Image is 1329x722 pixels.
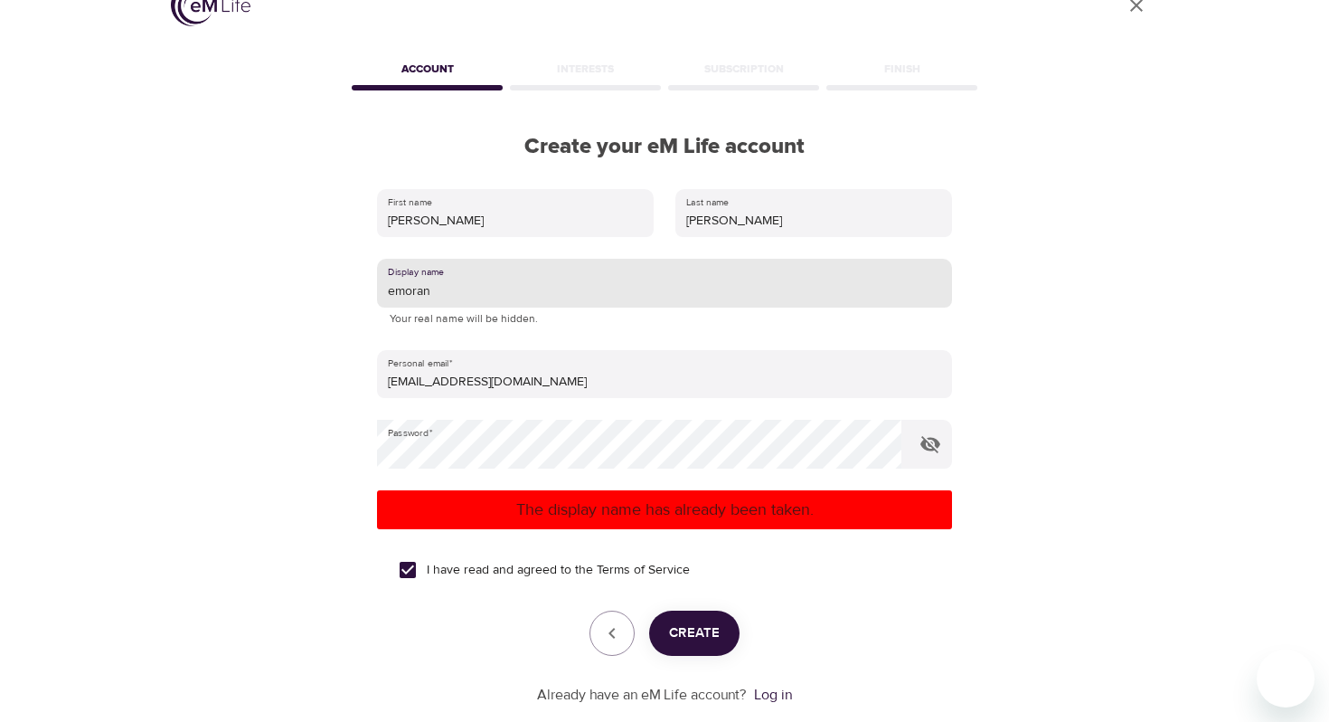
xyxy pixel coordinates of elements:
[669,622,720,645] span: Create
[649,611,740,656] button: Create
[1257,650,1315,708] iframe: Button to launch messaging window
[754,686,792,704] a: Log in
[348,134,981,160] h2: Create your eM Life account
[427,561,690,580] span: I have read and agreed to the
[390,310,939,328] p: Your real name will be hidden.
[537,685,747,706] p: Already have an eM Life account?
[384,498,945,522] p: The display name has already been taken.
[597,561,690,580] a: Terms of Service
